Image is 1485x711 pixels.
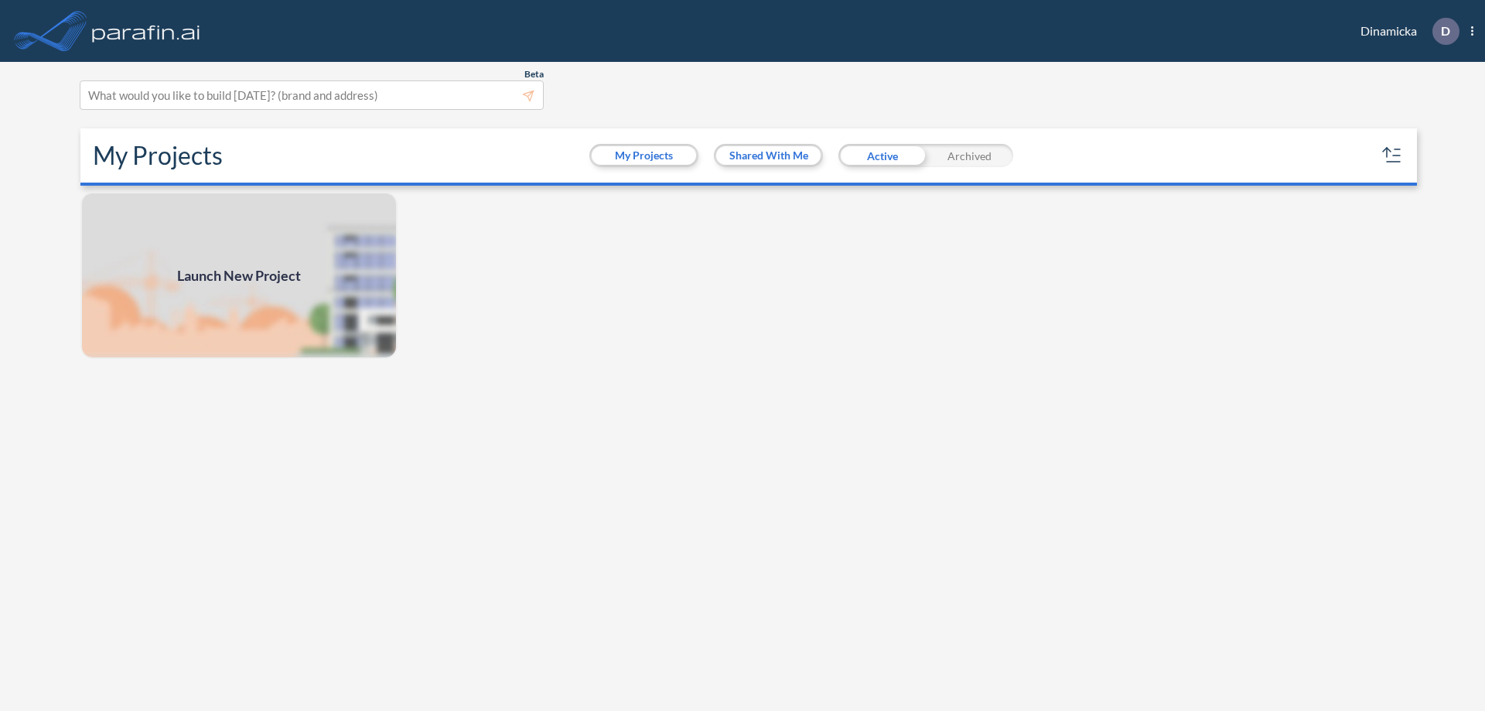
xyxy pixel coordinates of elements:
[1441,24,1450,38] p: D
[1380,143,1405,168] button: sort
[716,146,821,165] button: Shared With Me
[926,144,1013,167] div: Archived
[524,68,544,80] span: Beta
[177,265,301,286] span: Launch New Project
[592,146,696,165] button: My Projects
[838,144,926,167] div: Active
[80,192,398,359] img: add
[89,15,203,46] img: logo
[80,192,398,359] a: Launch New Project
[93,141,223,170] h2: My Projects
[1337,18,1473,45] div: Dinamicka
